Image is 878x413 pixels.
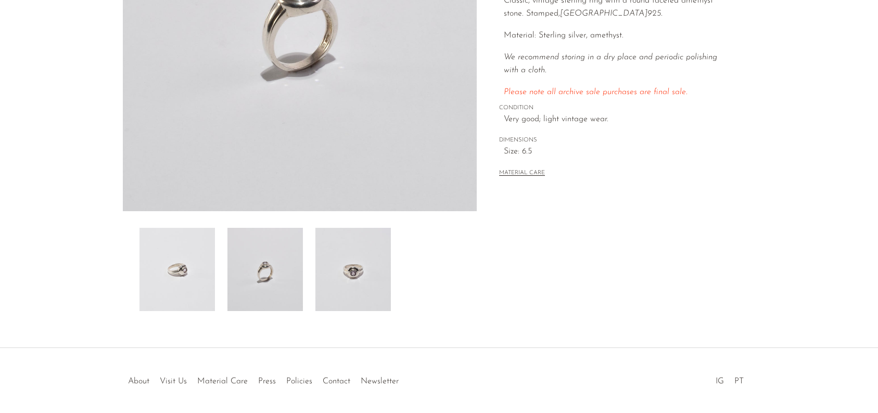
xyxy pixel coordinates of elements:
a: IG [716,377,724,385]
i: We recommend storing in a dry place and periodic polishing with a cloth. [504,53,717,75]
a: PT [734,377,744,385]
span: DIMENSIONS [499,136,733,145]
span: CONDITION [499,104,733,113]
a: Contact [323,377,350,385]
a: Press [258,377,276,385]
img: Round Faceted Amethyst Ring [139,228,215,311]
span: Size: 6.5 [504,145,733,159]
ul: Social Medias [710,369,749,389]
a: Policies [286,377,312,385]
a: Material Care [197,377,248,385]
p: Material: Sterling silver, amethyst. [504,29,733,43]
em: [GEOGRAPHIC_DATA] [560,9,647,18]
button: MATERIAL CARE [499,170,545,177]
span: Very good; light vintage wear. [504,113,733,126]
img: Round Faceted Amethyst Ring [315,228,391,311]
ul: Quick links [123,369,404,389]
a: About [128,377,149,385]
span: Please note all archive sale purchases are final sale. [504,88,688,96]
em: 925. [647,9,663,18]
img: Round Faceted Amethyst Ring [227,228,303,311]
a: Visit Us [160,377,187,385]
